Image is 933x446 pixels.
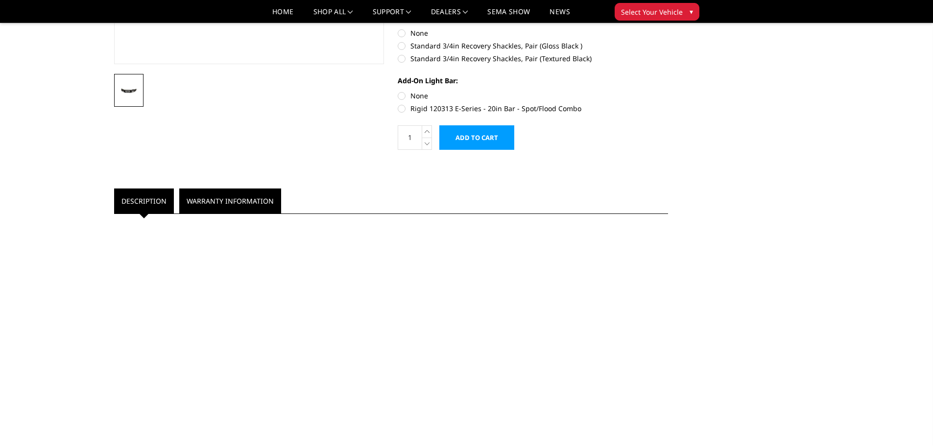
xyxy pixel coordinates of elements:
[398,75,668,86] label: Add-On Light Bar:
[439,125,514,150] input: Add to Cart
[398,41,668,51] label: Standard 3/4in Recovery Shackles, Pair (Gloss Black )
[398,91,668,101] label: None
[884,399,933,446] iframe: Chat Widget
[117,85,141,96] img: 2019-2025 Ram 4500-5500 - FT Series - Base Front Bumper
[373,8,411,23] a: Support
[398,53,668,64] label: Standard 3/4in Recovery Shackles, Pair (Textured Black)
[398,103,668,114] label: Rigid 120313 E-Series - 20in Bar - Spot/Flood Combo
[487,8,530,23] a: SEMA Show
[114,188,174,213] a: Description
[398,28,668,38] label: None
[621,7,683,17] span: Select Your Vehicle
[690,6,693,17] span: ▾
[313,8,353,23] a: shop all
[179,188,281,213] a: Warranty Information
[550,8,570,23] a: News
[431,8,468,23] a: Dealers
[615,3,699,21] button: Select Your Vehicle
[272,8,293,23] a: Home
